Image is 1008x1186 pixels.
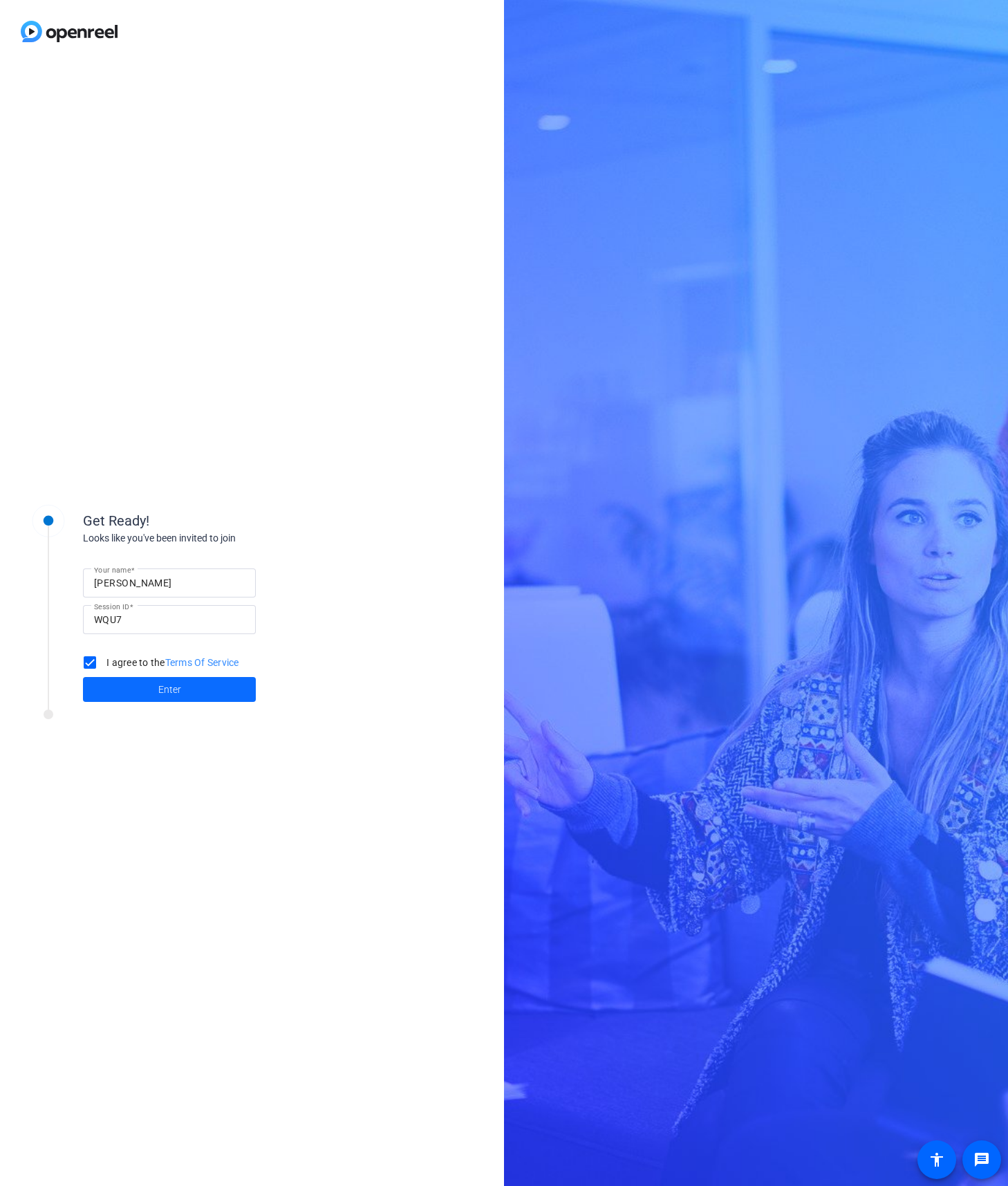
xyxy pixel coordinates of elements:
[158,683,181,697] span: Enter
[83,510,360,531] div: Get Ready!
[104,656,239,669] label: I agree to the
[165,657,239,668] a: Terms Of Service
[83,531,360,546] div: Looks like you've been invited to join
[83,677,256,702] button: Enter
[94,566,131,574] mat-label: Your name
[928,1151,945,1168] mat-icon: accessibility
[973,1151,990,1168] mat-icon: message
[94,602,129,611] mat-label: Session ID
